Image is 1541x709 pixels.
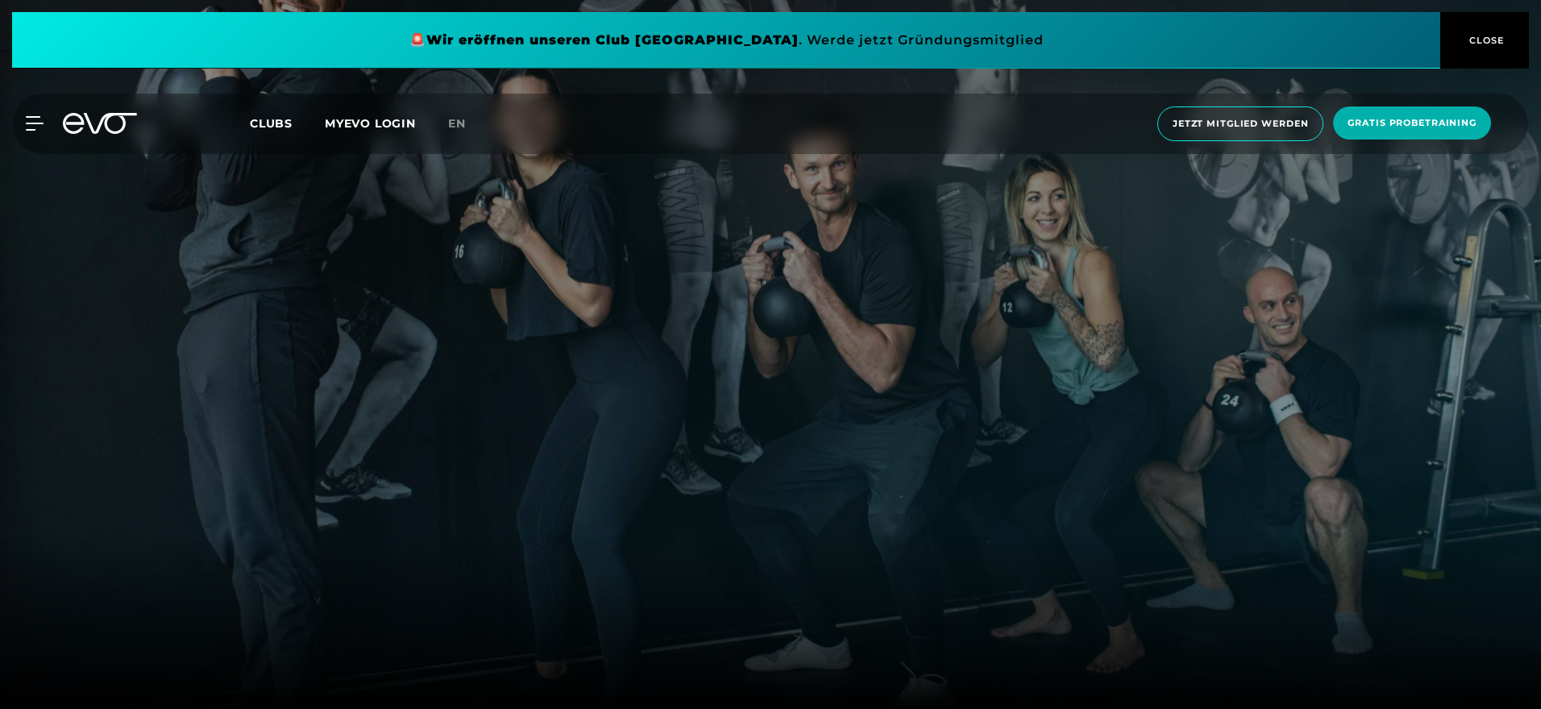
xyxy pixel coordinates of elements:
span: en [448,116,466,131]
a: Gratis Probetraining [1328,106,1496,141]
a: Clubs [250,115,325,131]
a: MYEVO LOGIN [325,116,416,131]
a: Jetzt Mitglied werden [1153,106,1328,141]
span: Gratis Probetraining [1348,116,1477,130]
span: Jetzt Mitglied werden [1173,117,1308,131]
span: Clubs [250,116,293,131]
a: en [448,115,485,133]
span: CLOSE [1465,33,1505,48]
button: CLOSE [1440,12,1529,69]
